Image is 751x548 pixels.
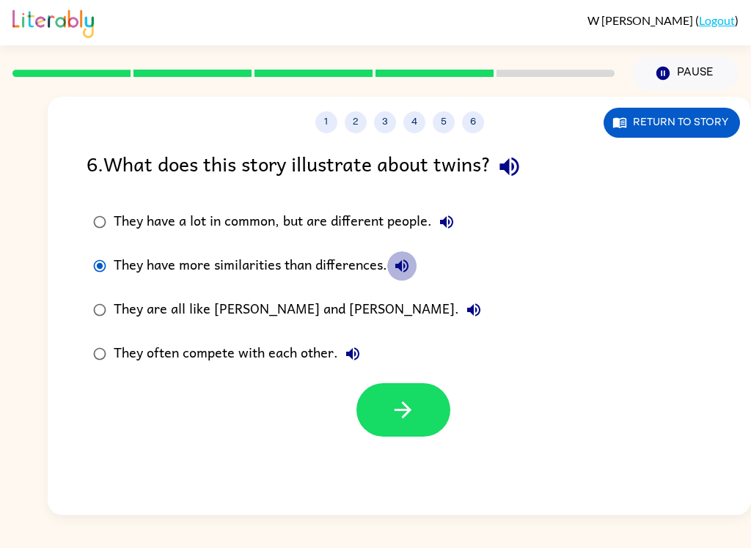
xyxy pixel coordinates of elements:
[403,111,425,133] button: 4
[459,295,488,325] button: They are all like [PERSON_NAME] and [PERSON_NAME].
[114,251,417,281] div: They have more similarities than differences.
[87,148,712,185] div: 6 . What does this story illustrate about twins?
[315,111,337,133] button: 1
[699,13,735,27] a: Logout
[345,111,367,133] button: 2
[114,295,488,325] div: They are all like [PERSON_NAME] and [PERSON_NAME].
[587,13,739,27] div: ( )
[12,6,94,38] img: Literably
[632,56,739,90] button: Pause
[374,111,396,133] button: 3
[462,111,484,133] button: 6
[387,251,417,281] button: They have more similarities than differences.
[587,13,695,27] span: W [PERSON_NAME]
[604,108,740,138] button: Return to story
[114,207,461,237] div: They have a lot in common, but are different people.
[338,339,367,369] button: They often compete with each other.
[114,339,367,369] div: They often compete with each other.
[432,207,461,237] button: They have a lot in common, but are different people.
[433,111,455,133] button: 5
